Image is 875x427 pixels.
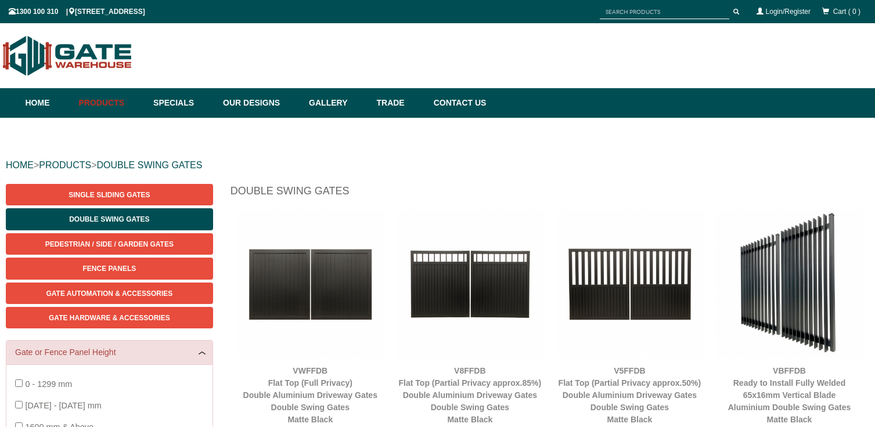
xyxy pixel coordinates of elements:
[6,233,213,255] a: Pedestrian / Side / Garden Gates
[6,208,213,230] a: Double Swing Gates
[39,160,91,170] a: PRODUCTS
[9,8,145,16] span: 1300 100 310 | [STREET_ADDRESS]
[6,184,213,205] a: Single Sliding Gates
[303,88,370,118] a: Gallery
[559,366,701,424] a: V5FFDBFlat Top (Partial Privacy approx.50%)Double Aluminium Driveway GatesDouble Swing GatesMatte...
[6,258,213,279] a: Fence Panels
[556,210,704,358] img: V5FFDB - Flat Top (Partial Privacy approx.50%) - Double Aluminium Driveway Gates - Double Swing G...
[231,184,869,204] h1: Double Swing Gates
[25,401,101,410] span: [DATE] - [DATE] mm
[217,88,303,118] a: Our Designs
[243,366,377,424] a: VWFFDBFlat Top (Full Privacy)Double Aluminium Driveway GatesDouble Swing GatesMatte Black
[236,210,384,358] img: VWFFDB - Flat Top (Full Privacy) - Double Aluminium Driveway Gates - Double Swing Gates - Matte B...
[69,215,149,223] span: Double Swing Gates
[6,283,213,304] a: Gate Automation & Accessories
[6,307,213,328] a: Gate Hardware & Accessories
[96,160,202,170] a: DOUBLE SWING GATES
[399,366,542,424] a: V8FFDBFlat Top (Partial Privacy approx.85%)Double Aluminium Driveway GatesDouble Swing GatesMatte...
[428,88,487,118] a: Contact Us
[833,8,860,16] span: Cart ( 0 )
[396,210,544,358] img: V8FFDB - Flat Top (Partial Privacy approx.85%) - Double Aluminium Driveway Gates - Double Swing G...
[6,147,869,184] div: > >
[15,346,204,359] a: Gate or Fence Panel Height
[73,88,148,118] a: Products
[49,314,170,322] span: Gate Hardware & Accessories
[26,88,73,118] a: Home
[69,191,150,199] span: Single Sliding Gates
[25,379,72,389] span: 0 - 1299 mm
[728,366,851,424] a: VBFFDBReady to Install Fully Welded 65x16mm Vertical BladeAluminium Double Swing GatesMatte Black
[82,265,136,273] span: Fence Panels
[147,88,217,118] a: Specials
[6,160,34,170] a: HOME
[46,290,172,298] span: Gate Automation & Accessories
[766,8,811,16] a: Login/Register
[600,5,729,19] input: SEARCH PRODUCTS
[715,210,863,358] img: VBFFDB - Ready to Install Fully Welded 65x16mm Vertical Blade - Aluminium Double Swing Gates - Ma...
[370,88,427,118] a: Trade
[45,240,174,248] span: Pedestrian / Side / Garden Gates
